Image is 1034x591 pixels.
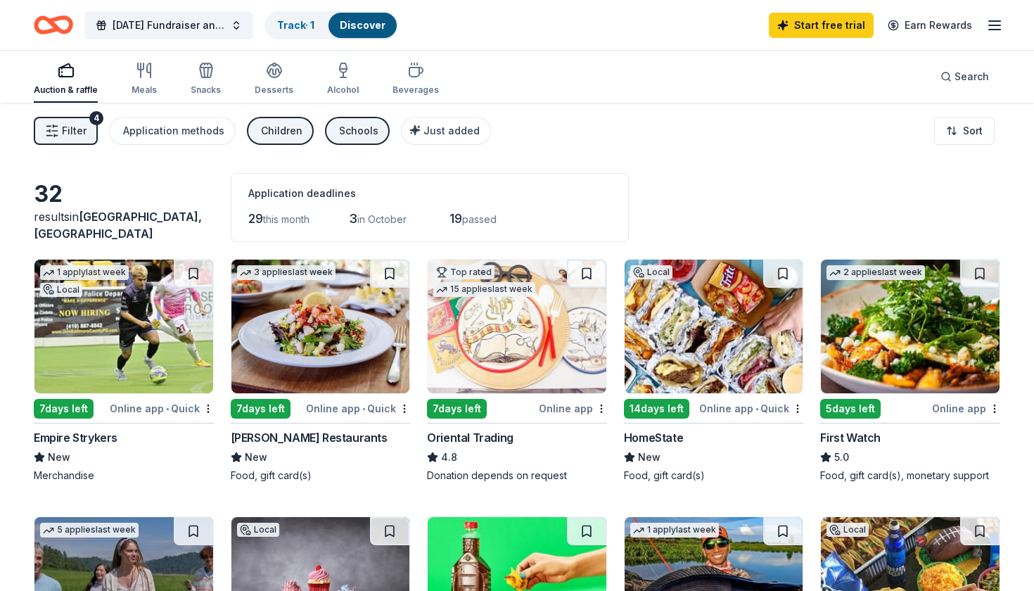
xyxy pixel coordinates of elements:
[123,122,224,139] div: Application methods
[826,523,869,537] div: Local
[261,122,302,139] div: Children
[624,259,804,483] a: Image for HomeStateLocal14days leftOnline app•QuickHomeStateNewFood, gift card(s)
[339,122,378,139] div: Schools
[132,84,157,96] div: Meals
[277,19,314,31] a: Track· 1
[34,84,98,96] div: Auction & raffle
[34,469,214,483] div: Merchandise
[248,185,611,202] div: Application deadlines
[624,429,683,446] div: HomeState
[624,469,804,483] div: Food, gift card(s)
[306,400,410,417] div: Online app Quick
[34,117,98,145] button: Filter4
[84,11,253,39] button: [DATE] Fundraiser and Silent Auction
[110,400,214,417] div: Online app Quick
[755,403,758,414] span: •
[433,282,535,297] div: 15 applies last week
[48,449,70,466] span: New
[699,400,803,417] div: Online app Quick
[630,523,719,538] div: 1 apply last week
[357,213,407,225] span: in October
[132,56,157,103] button: Meals
[191,84,221,96] div: Snacks
[428,260,606,393] img: Image for Oriental Trading
[638,449,660,466] span: New
[166,403,169,414] span: •
[231,429,388,446] div: [PERSON_NAME] Restaurants
[237,523,279,537] div: Local
[349,211,357,226] span: 3
[34,208,214,242] div: results
[247,117,314,145] button: Children
[401,117,491,145] button: Just added
[362,403,365,414] span: •
[245,449,267,466] span: New
[248,211,263,226] span: 29
[929,63,1000,91] button: Search
[109,117,236,145] button: Application methods
[392,84,439,96] div: Beverages
[62,122,87,139] span: Filter
[934,117,995,145] button: Sort
[427,259,607,483] a: Image for Oriental TradingTop rated15 applieslast week7days leftOnline appOriental Trading4.8Dona...
[820,469,1000,483] div: Food, gift card(s), monetary support
[423,125,480,136] span: Just added
[327,56,359,103] button: Alcohol
[231,469,411,483] div: Food, gift card(s)
[441,449,457,466] span: 4.8
[34,8,73,42] a: Home
[34,260,213,393] img: Image for Empire Strykers
[826,265,925,280] div: 2 applies last week
[820,399,881,419] div: 5 days left
[231,259,411,483] a: Image for Cameron Mitchell Restaurants3 applieslast week7days leftOnline app•Quick[PERSON_NAME] R...
[427,399,487,419] div: 7 days left
[231,260,410,393] img: Image for Cameron Mitchell Restaurants
[963,122,983,139] span: Sort
[34,210,202,241] span: in
[34,429,117,446] div: Empire Strykers
[955,68,989,85] span: Search
[820,259,1000,483] a: Image for First Watch2 applieslast week5days leftOnline appFirst Watch5.0Food, gift card(s), mone...
[263,213,309,225] span: this month
[40,523,139,538] div: 5 applies last week
[113,17,225,34] span: [DATE] Fundraiser and Silent Auction
[820,429,881,446] div: First Watch
[624,399,689,419] div: 14 days left
[630,265,672,279] div: Local
[237,265,336,280] div: 3 applies last week
[834,449,849,466] span: 5.0
[462,213,497,225] span: passed
[340,19,385,31] a: Discover
[427,429,513,446] div: Oriental Trading
[932,400,1000,417] div: Online app
[769,13,874,38] a: Start free trial
[433,265,494,279] div: Top rated
[449,211,462,226] span: 19
[34,180,214,208] div: 32
[264,11,398,39] button: Track· 1Discover
[34,259,214,483] a: Image for Empire Strykers1 applylast weekLocal7days leftOnline app•QuickEmpire StrykersNewMerchan...
[327,84,359,96] div: Alcohol
[34,210,202,241] span: [GEOGRAPHIC_DATA], [GEOGRAPHIC_DATA]
[34,56,98,103] button: Auction & raffle
[40,265,129,280] div: 1 apply last week
[89,111,103,125] div: 4
[40,283,82,297] div: Local
[392,56,439,103] button: Beverages
[34,399,94,419] div: 7 days left
[427,469,607,483] div: Donation depends on request
[325,117,390,145] button: Schools
[879,13,981,38] a: Earn Rewards
[191,56,221,103] button: Snacks
[539,400,607,417] div: Online app
[625,260,803,393] img: Image for HomeState
[255,84,293,96] div: Desserts
[821,260,1000,393] img: Image for First Watch
[231,399,291,419] div: 7 days left
[255,56,293,103] button: Desserts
